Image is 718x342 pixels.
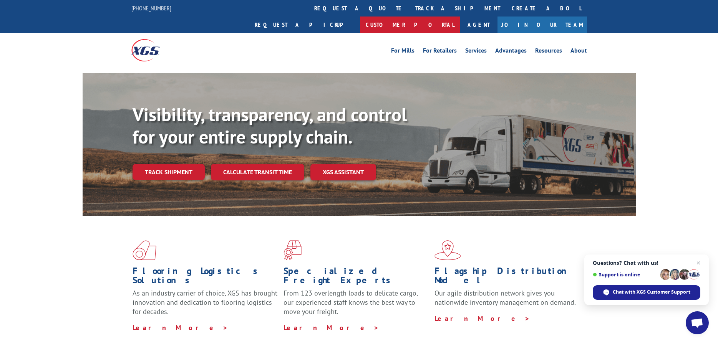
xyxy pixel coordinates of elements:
[133,164,205,180] a: Track shipment
[460,17,497,33] a: Agent
[133,289,277,316] span: As an industry carrier of choice, XGS has brought innovation and dedication to flooring logistics...
[131,4,171,12] a: [PHONE_NUMBER]
[133,102,407,149] b: Visibility, transparency, and control for your entire supply chain.
[284,289,429,323] p: From 123 overlength loads to delicate cargo, our experienced staff knows the best way to move you...
[133,240,156,260] img: xgs-icon-total-supply-chain-intelligence-red
[434,266,580,289] h1: Flagship Distribution Model
[535,48,562,56] a: Resources
[423,48,457,56] a: For Retailers
[133,266,278,289] h1: Flooring Logistics Solutions
[360,17,460,33] a: Customer Portal
[284,266,429,289] h1: Specialized Freight Experts
[249,17,360,33] a: Request a pickup
[434,289,576,307] span: Our agile distribution network gives you nationwide inventory management on demand.
[593,260,700,266] span: Questions? Chat with us!
[570,48,587,56] a: About
[310,164,376,180] a: XGS ASSISTANT
[686,311,709,334] a: Open chat
[434,240,461,260] img: xgs-icon-flagship-distribution-model-red
[391,48,415,56] a: For Mills
[434,314,530,323] a: Learn More >
[593,285,700,300] span: Chat with XGS Customer Support
[593,272,657,278] span: Support is online
[613,289,690,296] span: Chat with XGS Customer Support
[133,323,228,332] a: Learn More >
[495,48,527,56] a: Advantages
[465,48,487,56] a: Services
[497,17,587,33] a: Join Our Team
[211,164,304,180] a: Calculate transit time
[284,240,302,260] img: xgs-icon-focused-on-flooring-red
[284,323,379,332] a: Learn More >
